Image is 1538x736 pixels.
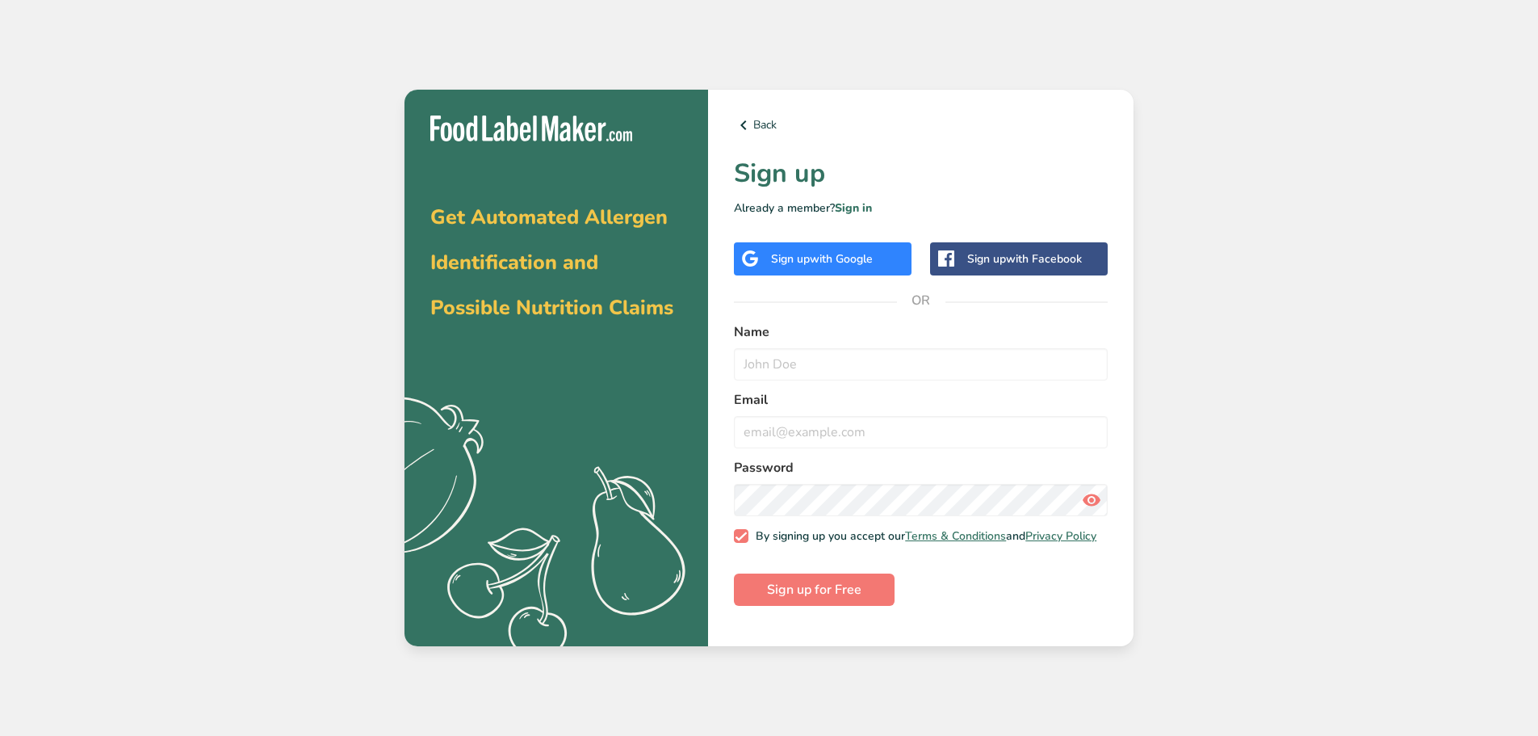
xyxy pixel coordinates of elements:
[734,200,1108,217] p: Already a member?
[771,250,873,267] div: Sign up
[430,204,673,322] span: Get Automated Allergen Identification and Possible Nutrition Claims
[734,574,895,606] button: Sign up for Free
[748,529,1097,544] span: By signing up you accept our and
[810,251,873,267] span: with Google
[1025,528,1096,544] a: Privacy Policy
[835,200,872,216] a: Sign in
[1006,251,1082,267] span: with Facebook
[767,580,861,599] span: Sign up for Free
[734,390,1108,410] label: Email
[734,154,1108,193] h1: Sign up
[734,322,1108,342] label: Name
[734,348,1108,381] input: John Doe
[967,250,1082,267] div: Sign up
[734,116,1108,135] a: Back
[905,528,1006,544] a: Terms & Conditions
[734,458,1108,477] label: Password
[430,116,632,142] img: Food Label Maker
[734,416,1108,448] input: email@example.com
[897,276,945,325] span: OR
